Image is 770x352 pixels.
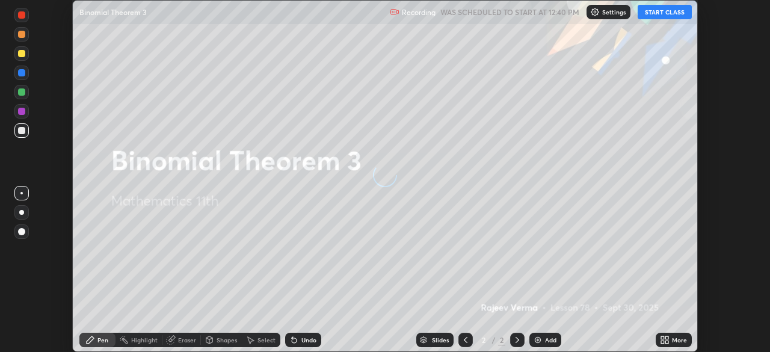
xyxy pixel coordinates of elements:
div: 2 [478,336,490,344]
img: class-settings-icons [590,7,600,17]
div: Add [545,337,556,343]
div: Shapes [217,337,237,343]
div: 2 [498,335,505,345]
div: Select [257,337,276,343]
p: Binomial Theorem 3 [79,7,147,17]
div: Pen [97,337,108,343]
div: More [672,337,687,343]
h5: WAS SCHEDULED TO START AT 12:40 PM [440,7,579,17]
p: Recording [402,8,436,17]
img: add-slide-button [533,335,543,345]
div: Slides [432,337,449,343]
div: / [492,336,496,344]
div: Undo [301,337,316,343]
img: recording.375f2c34.svg [390,7,399,17]
p: Settings [602,9,626,15]
div: Highlight [131,337,158,343]
button: START CLASS [638,5,692,19]
div: Eraser [178,337,196,343]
